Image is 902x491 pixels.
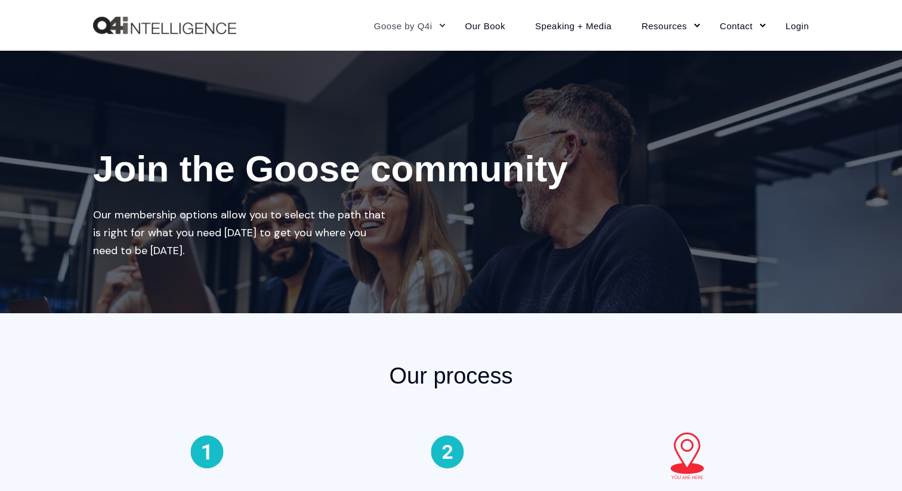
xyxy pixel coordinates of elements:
[663,433,711,480] img: 3-1
[93,17,236,35] img: Q4intelligence, LLC logo
[251,361,651,391] h2: Our process
[93,148,568,189] span: Join the Goose community
[430,433,465,468] img: 5
[189,433,225,468] img: 4-1
[93,206,391,260] div: Our membership options allow you to select the path that is right for what you need [DATE] to get...
[93,17,236,35] a: Back to Home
